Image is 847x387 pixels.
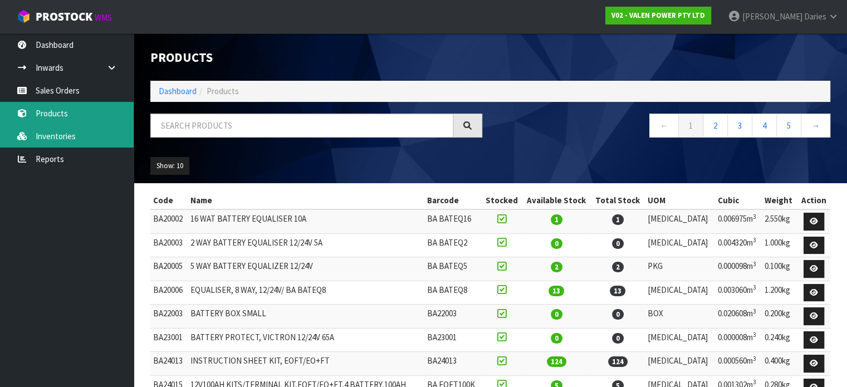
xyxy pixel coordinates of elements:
span: 0 [551,309,562,320]
img: cube-alt.png [17,9,31,23]
span: 2 [551,262,562,272]
td: 0.240kg [762,328,797,352]
strong: V02 - VALEN POWER PTY LTD [611,11,705,20]
sup: 3 [753,213,756,221]
span: Products [207,86,239,96]
sup: 3 [753,331,756,339]
span: 0 [612,309,624,320]
td: BA22003 [150,305,188,329]
td: BOX [644,305,714,329]
th: Available Stock [522,192,591,209]
span: 1 [551,214,562,225]
th: Cubic [715,192,762,209]
sup: 3 [753,378,756,386]
td: BA20003 [150,233,188,257]
input: Search products [150,114,453,138]
th: UOM [644,192,714,209]
a: 1 [678,114,703,138]
td: [MEDICAL_DATA] [644,209,714,233]
a: Dashboard [159,86,197,96]
th: Total Stock [591,192,644,209]
td: BA BATEQ16 [424,209,482,233]
sup: 3 [753,260,756,268]
td: 1.200kg [762,281,797,305]
span: 13 [610,286,625,296]
td: 0.006975m [715,209,762,233]
span: 0 [551,333,562,344]
td: INSTRUCTION SHEET KIT, EOFT/EO+FT [188,352,424,376]
sup: 3 [753,307,756,315]
td: EQUALISER, 8 WAY, 12/24V/ BA BATEQ8 [188,281,424,305]
td: [MEDICAL_DATA] [644,352,714,376]
td: 0.003060m [715,281,762,305]
span: 2 [612,262,624,272]
a: → [801,114,830,138]
td: BATTERY PROTECT, VICTRON 12/24V 65A [188,328,424,352]
td: 0.100kg [762,257,797,281]
sup: 3 [753,355,756,362]
sup: 3 [753,283,756,291]
a: 5 [776,114,801,138]
td: BA20006 [150,281,188,305]
a: ← [649,114,679,138]
h1: Products [150,50,482,64]
td: BA20005 [150,257,188,281]
td: 0.000008m [715,328,762,352]
td: BA20002 [150,209,188,233]
td: BA BATEQ5 [424,257,482,281]
td: 1.000kg [762,233,797,257]
small: WMS [95,12,112,23]
td: BA23001 [150,328,188,352]
span: ProStock [36,9,92,24]
td: BATTERY BOX SMALL [188,305,424,329]
span: 124 [608,356,628,367]
span: 0 [551,238,562,249]
td: [MEDICAL_DATA] [644,328,714,352]
td: 2 WAY BATTERY EQUALISER 12/24V 5A [188,233,424,257]
td: BA BATEQ8 [424,281,482,305]
td: 0.200kg [762,305,797,329]
th: Code [150,192,188,209]
span: 0 [612,333,624,344]
span: 13 [549,286,564,296]
nav: Page navigation [499,114,831,141]
span: 0 [612,238,624,249]
td: BA22003 [424,305,482,329]
span: [PERSON_NAME] [742,11,802,22]
span: Daries [804,11,826,22]
td: 0.000098m [715,257,762,281]
span: 124 [547,356,566,367]
td: BA23001 [424,328,482,352]
td: BA24013 [424,352,482,376]
td: 0.020608m [715,305,762,329]
td: BA24013 [150,352,188,376]
td: PKG [644,257,714,281]
td: 2.550kg [762,209,797,233]
a: 2 [703,114,728,138]
td: [MEDICAL_DATA] [644,233,714,257]
span: 1 [612,214,624,225]
th: Barcode [424,192,482,209]
td: 16 WAT BATTERY EQUALISER 10A [188,209,424,233]
th: Stocked [481,192,522,209]
td: 5 WAY BATTERY EQUALIZER 12/24V [188,257,424,281]
td: 0.004320m [715,233,762,257]
td: [MEDICAL_DATA] [644,281,714,305]
button: Show: 10 [150,157,189,175]
th: Weight [762,192,797,209]
th: Action [797,192,830,209]
a: 4 [752,114,777,138]
sup: 3 [753,236,756,244]
a: 3 [727,114,752,138]
th: Name [188,192,424,209]
td: BA BATEQ2 [424,233,482,257]
td: 0.400kg [762,352,797,376]
td: 0.000560m [715,352,762,376]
